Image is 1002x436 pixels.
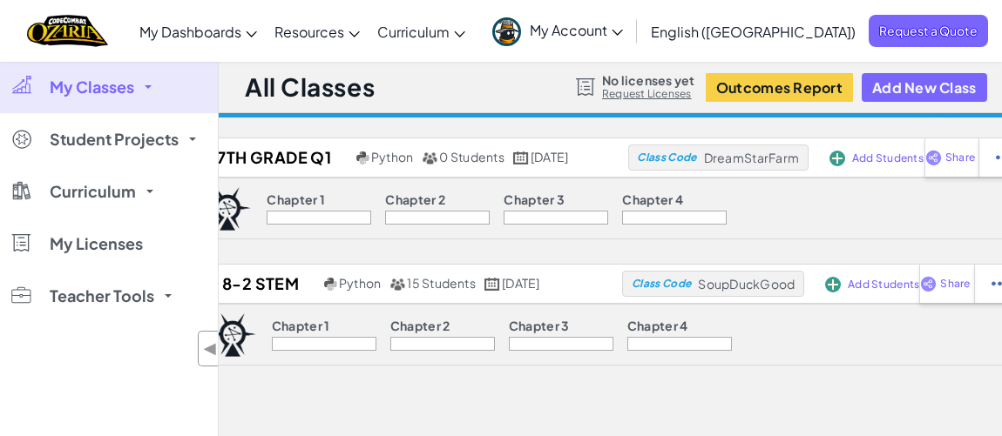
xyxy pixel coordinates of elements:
[484,3,632,58] a: My Account
[651,23,856,41] span: English ([GEOGRAPHIC_DATA])
[407,275,476,291] span: 15 Students
[245,70,375,104] h1: All Classes
[422,151,437,164] img: MultipleUsers.png
[940,278,970,289] span: Share
[369,8,474,55] a: Curriculum
[196,271,320,297] h2: 8-2 STEM
[848,279,919,290] span: Add Students
[492,17,521,46] img: avatar
[131,8,266,55] a: My Dashboards
[439,149,504,164] span: 0 Students
[324,278,337,291] img: python.png
[50,288,154,304] span: Teacher Tools
[267,192,325,206] p: Chapter 1
[390,319,450,332] p: Chapter 2
[377,23,450,41] span: Curriculum
[196,271,622,297] a: 8-2 STEM Python 15 Students [DATE]
[531,149,568,164] span: [DATE]
[484,278,500,291] img: calendar.svg
[530,21,623,39] span: My Account
[632,278,691,289] span: Class Code
[50,184,136,199] span: Curriculum
[385,192,445,206] p: Chapter 2
[509,319,570,332] p: Chapter 3
[50,131,179,147] span: Student Projects
[642,8,864,55] a: English ([GEOGRAPHIC_DATA])
[825,277,841,292] img: IconAddStudents.svg
[266,8,369,55] a: Resources
[602,73,694,87] span: No licenses yet
[27,13,108,49] a: Ozaria by CodeCombat logo
[637,152,696,163] span: Class Code
[339,275,381,291] span: Python
[869,15,988,47] a: Request a Quote
[622,192,683,206] p: Chapter 4
[356,151,369,164] img: python.png
[50,79,134,95] span: My Classes
[862,73,987,102] button: Add New Class
[191,144,352,171] h2: 7th Grade Q1
[602,87,694,101] a: Request Licenses
[27,13,108,49] img: Home
[945,152,975,163] span: Share
[706,73,853,102] button: Outcomes Report
[627,319,688,332] p: Chapter 4
[203,336,218,361] span: ◀
[50,236,143,252] span: My Licenses
[371,149,413,164] span: Python
[698,276,795,292] span: SoupDuckGood
[925,150,942,165] img: IconShare_Purple.svg
[272,319,330,332] p: Chapter 1
[502,275,539,291] span: [DATE]
[513,151,529,164] img: calendar.svg
[704,150,799,165] span: DreamStarFarm
[139,23,241,41] span: My Dashboards
[504,192,565,206] p: Chapter 3
[389,278,405,291] img: MultipleUsers.png
[829,151,845,166] img: IconAddStudents.svg
[209,313,256,357] img: logo
[920,276,937,292] img: IconShare_Purple.svg
[852,153,924,164] span: Add Students
[204,187,251,231] img: logo
[191,144,627,171] a: 7th Grade Q1 Python 0 Students [DATE]
[274,23,344,41] span: Resources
